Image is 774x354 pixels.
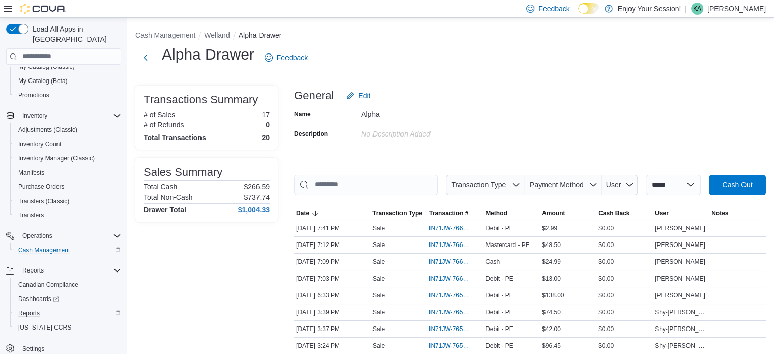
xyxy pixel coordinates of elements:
[596,239,653,251] div: $0.00
[361,106,498,118] div: Alpha
[429,239,481,251] button: IN71JW-7660341
[20,4,66,14] img: Cova
[538,4,569,14] span: Feedback
[429,291,471,299] span: IN71JW-7659948
[542,241,561,249] span: $48.50
[18,264,48,277] button: Reports
[429,209,468,217] span: Transaction #
[14,75,121,87] span: My Catalog (Beta)
[685,3,687,15] p: |
[204,31,230,39] button: Welland
[14,152,99,165] a: Inventory Manager (Classic)
[601,175,638,195] button: User
[358,91,370,101] span: Edit
[294,175,438,195] input: This is a search bar. As you type, the results lower in the page will automatically filter.
[540,207,596,220] button: Amount
[18,264,121,277] span: Reports
[10,292,125,306] a: Dashboards
[14,209,121,222] span: Transfers
[485,209,507,217] span: Method
[655,275,705,283] span: [PERSON_NAME]
[10,320,125,335] button: [US_STATE] CCRS
[14,152,121,165] span: Inventory Manager (Classic)
[693,3,701,15] span: KA
[28,24,121,44] span: Load All Apps in [GEOGRAPHIC_DATA]
[429,342,471,350] span: IN71JW-7658001
[14,181,69,193] a: Purchase Orders
[524,175,601,195] button: Payment Method
[14,195,121,207] span: Transfers (Classic)
[542,291,564,299] span: $138.00
[261,47,312,68] a: Feedback
[372,308,385,316] p: Sale
[18,77,68,85] span: My Catalog (Beta)
[596,222,653,234] div: $0.00
[361,126,498,138] div: No Description added
[485,224,513,232] span: Debit - PE
[14,138,121,150] span: Inventory Count
[18,126,77,134] span: Adjustments (Classic)
[14,307,44,319] a: Reports
[144,166,222,178] h3: Sales Summary
[10,306,125,320] button: Reports
[18,281,78,289] span: Canadian Compliance
[239,31,282,39] button: Alpha Drawer
[722,180,752,190] span: Cash Out
[294,273,370,285] div: [DATE] 7:03 PM
[22,232,52,240] span: Operations
[10,137,125,151] button: Inventory Count
[485,342,513,350] span: Debit - PE
[14,244,121,256] span: Cash Management
[429,256,481,268] button: IN71JW-7660315
[18,169,44,177] span: Manifests
[429,323,481,335] button: IN71JW-7658111
[542,325,561,333] span: $42.00
[14,124,81,136] a: Adjustments (Classic)
[18,230,121,242] span: Operations
[18,230,56,242] button: Operations
[655,224,705,232] span: [PERSON_NAME]
[429,273,481,285] button: IN71JW-7660254
[596,340,653,352] div: $0.00
[429,289,481,302] button: IN71JW-7659948
[294,256,370,268] div: [DATE] 7:09 PM
[18,323,71,332] span: [US_STATE] CCRS
[22,345,44,353] span: Settings
[10,88,125,102] button: Promotions
[14,181,121,193] span: Purchase Orders
[244,183,270,191] p: $266.59
[14,321,121,334] span: Washington CCRS
[655,258,705,266] span: [PERSON_NAME]
[598,209,629,217] span: Cash Back
[2,263,125,278] button: Reports
[2,108,125,123] button: Inventory
[294,323,370,335] div: [DATE] 3:37 PM
[10,74,125,88] button: My Catalog (Beta)
[14,307,121,319] span: Reports
[485,325,513,333] span: Debit - PE
[446,175,524,195] button: Transaction Type
[14,321,75,334] a: [US_STATE] CCRS
[144,94,258,106] h3: Transactions Summary
[238,206,270,214] h4: $1,004.33
[429,308,471,316] span: IN71JW-7658134
[294,110,311,118] label: Name
[14,61,121,73] span: My Catalog (Classic)
[144,111,175,119] h6: # of Sales
[294,340,370,352] div: [DATE] 3:24 PM
[14,138,66,150] a: Inventory Count
[14,293,121,305] span: Dashboards
[542,275,561,283] span: $13.00
[18,295,59,303] span: Dashboards
[10,60,125,74] button: My Catalog (Classic)
[372,291,385,299] p: Sale
[18,63,75,71] span: My Catalog (Classic)
[14,167,48,179] a: Manifests
[14,279,82,291] a: Canadian Compliance
[10,180,125,194] button: Purchase Orders
[542,258,561,266] span: $24.99
[135,47,156,68] button: Next
[2,229,125,243] button: Operations
[14,124,121,136] span: Adjustments (Classic)
[14,209,48,222] a: Transfers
